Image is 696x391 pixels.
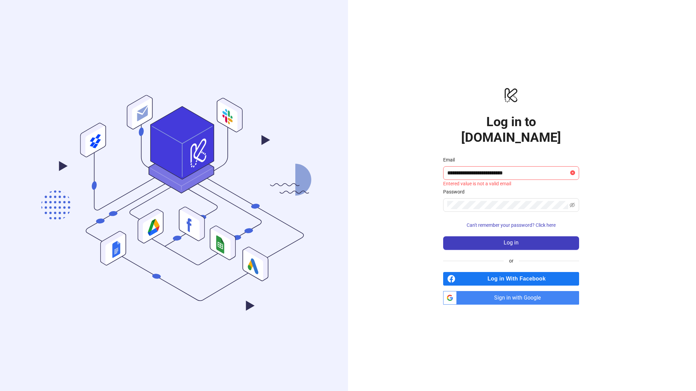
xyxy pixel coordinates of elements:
[443,188,469,195] label: Password
[443,272,579,286] a: Log in With Facebook
[504,240,519,246] span: Log in
[443,180,579,187] div: Entered value is not a valid email
[443,156,459,164] label: Email
[467,222,556,228] span: Can't remember your password? Click here
[570,202,575,208] span: eye-invisible
[447,201,568,209] input: Password
[443,220,579,231] button: Can't remember your password? Click here
[443,222,579,228] a: Can't remember your password? Click here
[459,291,579,305] span: Sign in with Google
[447,169,569,177] input: Email
[443,114,579,145] h1: Log in to [DOMAIN_NAME]
[443,236,579,250] button: Log in
[443,291,579,305] a: Sign in with Google
[458,272,579,286] span: Log in With Facebook
[504,257,519,265] span: or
